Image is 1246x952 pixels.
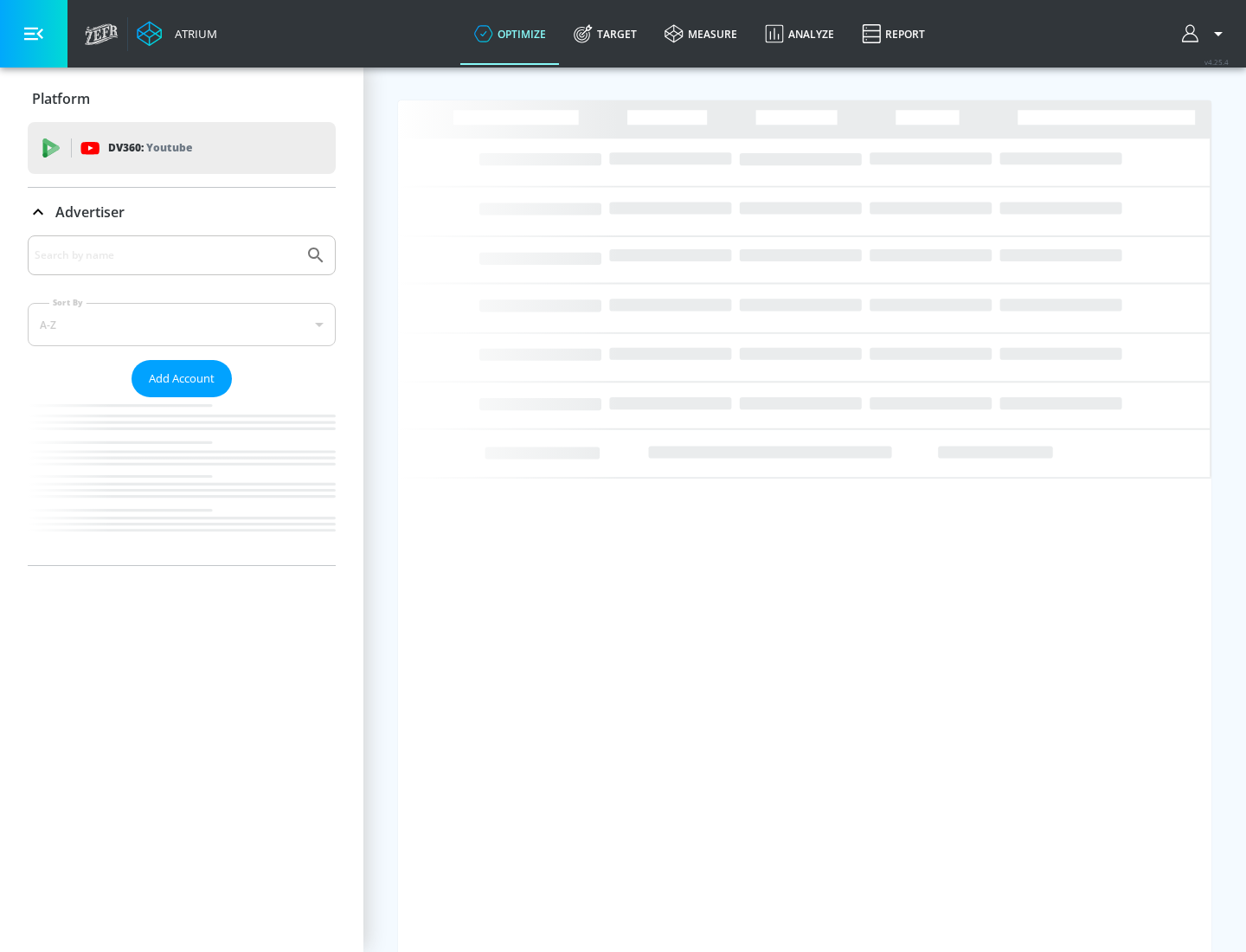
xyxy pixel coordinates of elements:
a: Atrium [137,21,217,47]
a: Report [848,3,939,65]
button: Add Account [132,360,232,397]
a: measure [651,3,751,65]
div: Atrium [168,26,217,42]
p: Advertiser [55,203,125,222]
div: Advertiser [28,235,336,565]
div: DV360: Youtube [28,122,336,174]
span: Add Account [149,369,215,389]
p: Platform [32,89,90,108]
a: optimize [460,3,560,65]
a: Target [560,3,651,65]
nav: list of Advertiser [28,397,336,565]
p: DV360: [108,138,192,158]
label: Sort By [49,297,87,308]
span: v 4.25.4 [1204,57,1229,67]
div: A-Z [28,303,336,346]
input: Search by name [35,244,297,267]
div: Platform [28,74,336,123]
a: Analyze [751,3,848,65]
div: Advertiser [28,188,336,236]
p: Youtube [146,138,192,157]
